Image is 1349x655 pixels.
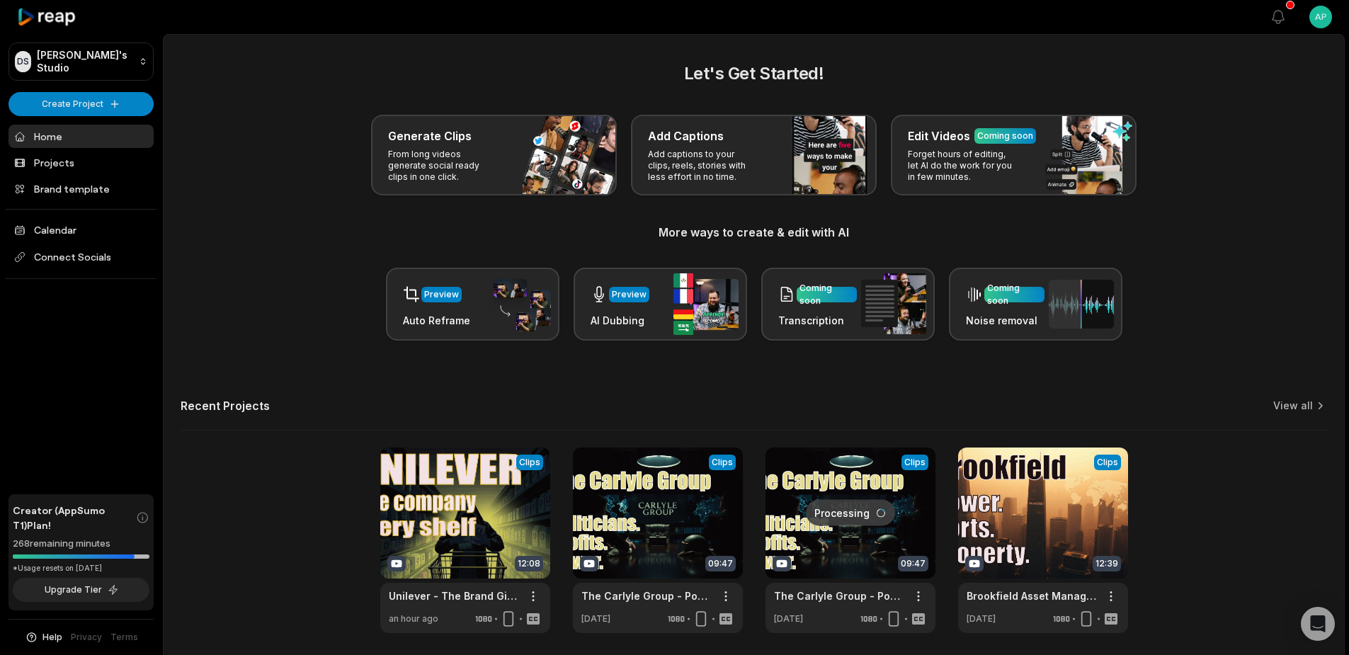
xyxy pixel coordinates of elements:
[861,273,926,334] img: transcription.png
[778,313,857,328] h3: Transcription
[8,218,154,241] a: Calendar
[8,151,154,174] a: Projects
[648,127,724,144] h3: Add Captions
[774,588,904,603] a: The Carlyle Group - Power and Hidden Influence
[25,631,62,644] button: Help
[403,313,470,328] h3: Auto Reframe
[1273,399,1313,413] a: View all
[908,149,1018,183] p: Forget hours of editing, let AI do the work for you in few minutes.
[13,563,149,574] div: *Usage resets on [DATE]
[8,177,154,200] a: Brand template
[8,244,154,270] span: Connect Socials
[110,631,138,644] a: Terms
[13,578,149,602] button: Upgrade Tier
[648,149,758,183] p: Add captions to your clips, reels, stories with less effort in no time.
[181,224,1327,241] h3: More ways to create & edit with AI
[486,277,551,332] img: auto_reframe.png
[8,92,154,116] button: Create Project
[673,273,739,335] img: ai_dubbing.png
[424,288,459,301] div: Preview
[977,130,1033,142] div: Coming soon
[908,127,970,144] h3: Edit Videos
[1049,280,1114,329] img: noise_removal.png
[389,588,519,603] a: Unilever - The Brand Giant You Never Notice
[799,282,854,307] div: Coming soon
[71,631,102,644] a: Privacy
[987,282,1042,307] div: Coming soon
[388,127,472,144] h3: Generate Clips
[1301,607,1335,641] div: Open Intercom Messenger
[612,288,647,301] div: Preview
[37,49,133,74] p: [PERSON_NAME]'s Studio
[581,588,712,603] a: The Carlyle Group - Power and Hidden Influence
[15,51,31,72] div: DS
[967,588,1097,603] a: Brookfield Asset Management - The Secret City Empire
[388,149,498,183] p: From long videos generate social ready clips in one click.
[966,313,1045,328] h3: Noise removal
[8,125,154,148] a: Home
[591,313,649,328] h3: AI Dubbing
[42,631,62,644] span: Help
[13,537,149,551] div: 268 remaining minutes
[181,399,270,413] h2: Recent Projects
[13,503,136,532] span: Creator (AppSumo T1) Plan!
[181,61,1327,86] h2: Let's Get Started!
